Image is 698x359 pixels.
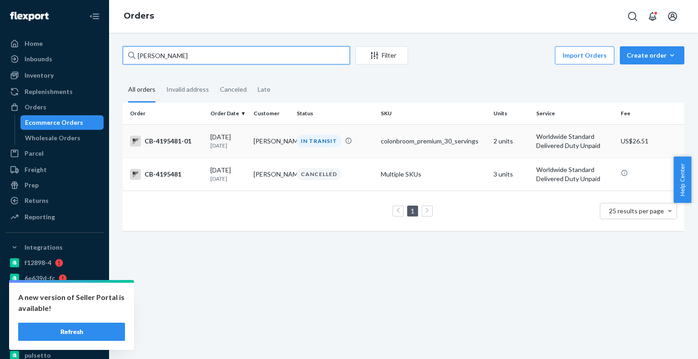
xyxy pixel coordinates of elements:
div: f12898-4 [25,258,51,267]
a: 6e639d-fc [5,271,104,285]
div: Returns [25,196,49,205]
input: Search orders [123,46,350,64]
td: Multiple SKUs [377,157,489,191]
div: Replenishments [25,87,73,96]
div: IN TRANSIT [297,135,341,147]
button: Open notifications [643,7,662,25]
div: [DATE] [210,166,246,182]
button: Open account menu [663,7,682,25]
div: CANCELLED [297,168,341,180]
a: Inbounds [5,52,104,66]
th: Order [123,103,207,124]
a: Replenishments [5,84,104,99]
a: Home [5,36,104,51]
div: CB-4195481-01 [130,136,203,147]
div: CB-4195481 [130,169,203,180]
a: Parcel [5,146,104,161]
a: 5176b9-7b [5,302,104,316]
td: [PERSON_NAME] [250,124,293,157]
td: [PERSON_NAME] [250,157,293,191]
a: Orders [5,100,104,114]
a: Freight [5,162,104,177]
div: Home [25,39,43,48]
div: Ecommerce Orders [25,118,83,127]
p: Worldwide Standard Delivered Duty Unpaid [536,165,613,183]
button: Refresh [18,323,125,341]
div: Late [258,78,270,101]
div: Invalid address [166,78,209,101]
div: Canceled [220,78,247,101]
p: A new version of Seller Portal is available! [18,292,125,314]
th: SKU [377,103,489,124]
th: Order Date [207,103,250,124]
a: Inventory [5,68,104,83]
button: Create order [620,46,684,64]
div: Prep [25,181,39,190]
div: Customer [254,109,289,117]
ol: breadcrumbs [116,3,161,30]
a: Returns [5,193,104,208]
span: 25 results per page [609,207,664,215]
p: Worldwide Standard Delivered Duty Unpaid [536,132,613,150]
div: Inbounds [25,54,52,64]
th: Service [533,103,617,124]
button: Open Search Box [623,7,642,25]
div: 6e639d-fc [25,274,55,283]
div: Freight [25,165,47,174]
img: Flexport logo [10,12,49,21]
div: Parcel [25,149,44,158]
a: Wholesale Orders [20,131,104,145]
th: Status [293,103,377,124]
p: [DATE] [210,142,246,149]
div: All orders [128,78,155,103]
div: Inventory [25,71,54,80]
a: gnzsuz-v5 [5,286,104,301]
div: colonbroom_premium_30_servings [381,137,486,146]
td: 3 units [490,157,533,191]
button: Help Center [673,157,691,203]
td: 2 units [490,124,533,157]
button: Close Navigation [85,7,104,25]
a: Ecommerce Orders [20,115,104,130]
div: Wholesale Orders [25,133,80,143]
a: f12898-4 [5,256,104,270]
a: Prep [5,178,104,192]
th: Fee [617,103,684,124]
a: Page 1 is your current page [409,207,416,215]
a: Deliverr API [5,333,104,347]
div: Integrations [25,243,63,252]
button: Import Orders [555,46,614,64]
button: Integrations [5,240,104,255]
a: Reporting [5,210,104,224]
a: Orders [124,11,154,21]
p: [DATE] [210,175,246,182]
div: Reporting [25,212,55,221]
th: Units [490,103,533,124]
a: Amazon [5,317,104,332]
td: US$26.51 [617,124,684,157]
button: Filter [355,46,408,64]
div: Orders [25,103,46,112]
div: Filter [356,51,408,60]
div: Create order [627,51,678,60]
div: [DATE] [210,133,246,149]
